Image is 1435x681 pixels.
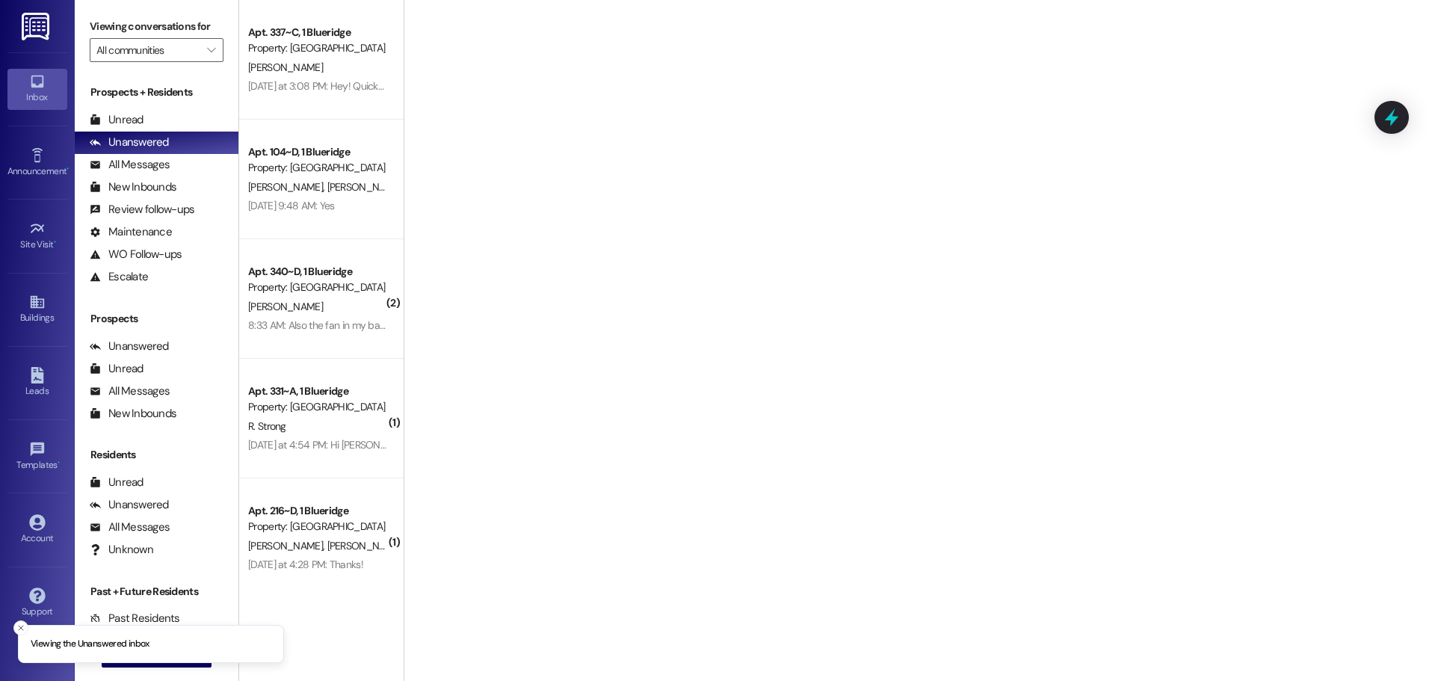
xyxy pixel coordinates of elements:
span: R. Strong [248,419,286,433]
div: All Messages [90,520,170,535]
div: Property: [GEOGRAPHIC_DATA] [248,399,386,415]
div: Property: [GEOGRAPHIC_DATA] [248,40,386,56]
a: Inbox [7,69,67,109]
span: • [58,457,60,468]
div: Apt. 331~A, 1 Blueridge [248,383,386,399]
div: Apt. 216~D, 1 Blueridge [248,503,386,519]
div: Residents [75,447,238,463]
div: Property: [GEOGRAPHIC_DATA] [248,280,386,295]
div: Apt. 340~D, 1 Blueridge [248,264,386,280]
a: Site Visit • [7,216,67,256]
div: Maintenance [90,224,172,240]
div: Unread [90,361,143,377]
div: [DATE] at 4:28 PM: Thanks! [248,558,363,571]
div: WO Follow-ups [90,247,182,262]
a: Leads [7,363,67,403]
div: Escalate [90,269,148,285]
div: Unread [90,475,143,490]
div: Apt. 337~C, 1 Blueridge [248,25,386,40]
div: Prospects [75,311,238,327]
div: Prospects + Residents [75,84,238,100]
span: [PERSON_NAME] [248,300,323,313]
div: New Inbounds [90,406,176,422]
div: Unanswered [90,339,169,354]
span: [PERSON_NAME] [248,180,327,194]
label: Viewing conversations for [90,15,223,38]
div: Past + Future Residents [75,584,238,600]
span: • [54,237,56,247]
a: Templates • [7,437,67,477]
div: Unknown [90,542,153,558]
span: [PERSON_NAME] [327,180,406,194]
div: All Messages [90,383,170,399]
div: All Messages [90,157,170,173]
div: New Inbounds [90,179,176,195]
div: Property: [GEOGRAPHIC_DATA] [248,519,386,534]
div: 8:33 AM: Also the fan in my bathroom doesn't seem to work fully. The switch on the wall does turn... [248,318,982,332]
div: Unanswered [90,135,169,150]
input: All communities [96,38,200,62]
button: Close toast [13,620,28,635]
div: Property: [GEOGRAPHIC_DATA] [248,160,386,176]
a: Support [7,583,67,623]
span: [PERSON_NAME] [248,61,323,74]
p: Viewing the Unanswered inbox [31,638,149,651]
div: [DATE] at 3:08 PM: Hey! Quick question, I got charged for carpets and bathrooms and I deep cleane... [248,79,965,93]
div: Review follow-ups [90,202,194,218]
span: [PERSON_NAME] [327,539,406,552]
a: Buildings [7,289,67,330]
a: Account [7,510,67,550]
div: Apt. 104~D, 1 Blueridge [248,144,386,160]
div: Unanswered [90,497,169,513]
span: [PERSON_NAME] [248,539,327,552]
div: Unread [90,112,143,128]
div: [DATE] at 4:54 PM: Hi [PERSON_NAME]! Just want to make sure I still have a parking spot! I update... [248,438,758,452]
img: ResiDesk Logo [22,13,52,40]
div: [DATE] 9:48 AM: Yes [248,199,335,212]
i:  [207,44,215,56]
span: • [67,164,69,174]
